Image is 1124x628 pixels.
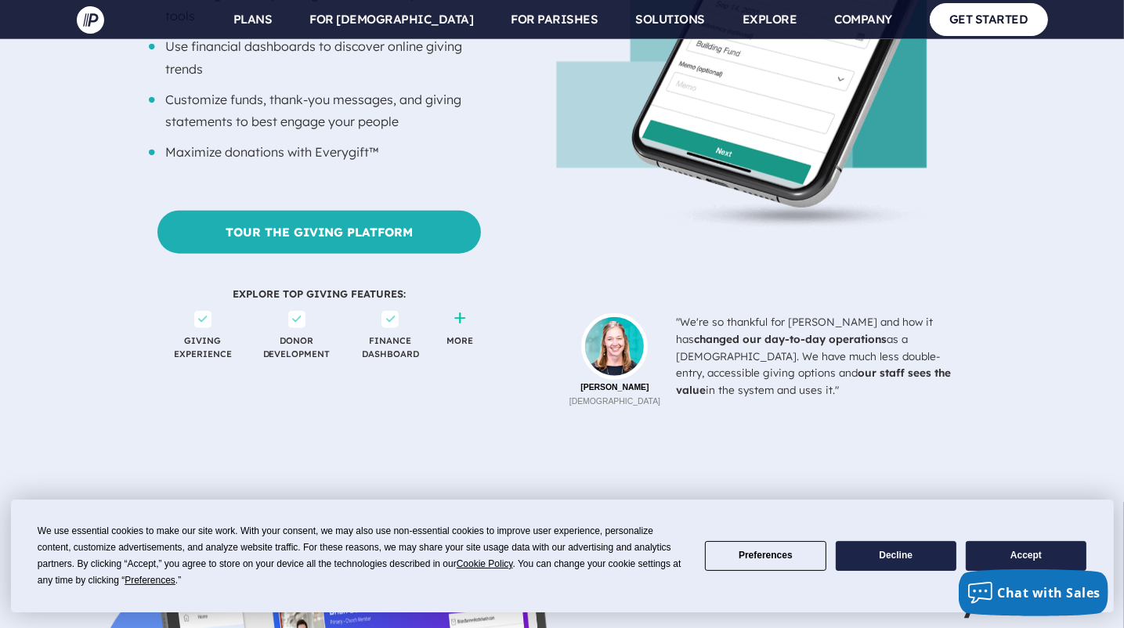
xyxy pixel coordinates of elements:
li: Use financial dashboards to discover online giving trends [157,27,481,80]
div: "We're so thankful for [PERSON_NAME] and how it has as a [DEMOGRAPHIC_DATA]. We have much less do... [676,313,960,399]
span: GIVING EXPERIENCE [157,311,248,381]
button: Preferences [705,541,826,572]
li: Customize funds, thank-you messages, and giving statements to best engage your people [157,81,481,133]
div: We use essential cookies to make our site work. With your consent, we may also use non-essential ... [38,523,686,589]
span: Chat with Sales [998,584,1101,601]
a: GET STARTED [930,3,1048,35]
span: FINANCE DASHBOARD [345,311,436,381]
button: Accept [966,541,1086,572]
span: Preferences [125,575,175,586]
p: [DEMOGRAPHIC_DATA] [569,380,660,407]
b: changed our day-to-day operations [694,332,887,345]
div: Cookie Consent Prompt [11,500,1114,612]
a: MORE [446,334,473,348]
li: Maximize donations with Everygift™ [157,133,481,164]
b: [PERSON_NAME] [569,380,660,396]
img: profile_kamy-beattie.png [581,313,648,380]
span: EXPLORE TOP GIVING FEATURES: [157,254,481,311]
a: Tour the Giving Platform [157,211,481,254]
button: Decline [836,541,956,572]
span: DONOR DEVELOPMENT [251,311,342,381]
span: Cookie Policy [457,558,513,569]
button: Chat with Sales [959,569,1109,616]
